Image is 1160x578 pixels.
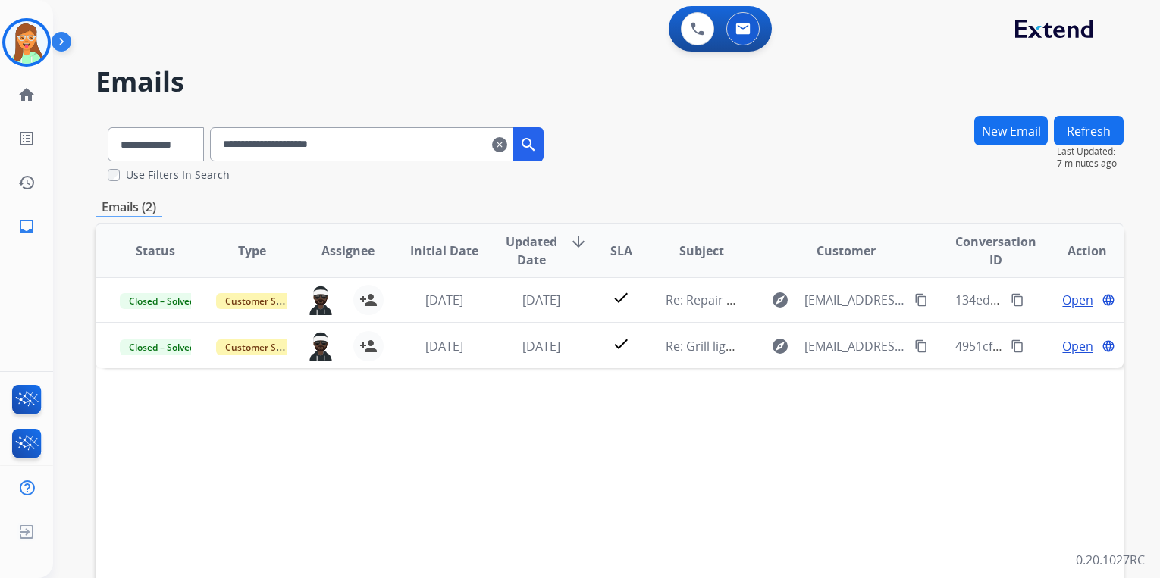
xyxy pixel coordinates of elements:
[96,198,162,217] p: Emails (2)
[666,338,820,355] span: Re: Grill lights now working
[306,285,335,315] img: agent-avatar
[17,130,36,148] mat-icon: list_alt
[817,242,876,260] span: Customer
[771,337,789,355] mat-icon: explore
[610,242,632,260] span: SLA
[1062,291,1093,309] span: Open
[1062,337,1093,355] span: Open
[126,167,230,183] label: Use Filters In Search
[17,173,36,192] mat-icon: history
[666,292,769,308] span: Re: Repair Update
[569,233,588,251] mat-icon: arrow_downward
[974,116,1048,145] button: New Email
[359,291,378,309] mat-icon: person_add
[1076,551,1145,569] p: 0.20.1027RC
[1057,145,1124,158] span: Last Updated:
[522,292,560,308] span: [DATE]
[410,242,478,260] span: Initial Date
[321,242,375,260] span: Assignee
[136,242,175,260] span: Status
[17,86,36,104] mat-icon: home
[425,292,463,308] span: [DATE]
[96,67,1124,97] h2: Emails
[771,291,789,309] mat-icon: explore
[1057,158,1124,170] span: 7 minutes ago
[120,339,204,355] span: Closed – Solved
[612,289,630,307] mat-icon: check
[804,337,905,355] span: [EMAIL_ADDRESS][DOMAIN_NAME]
[1011,339,1024,353] mat-icon: content_copy
[306,331,335,361] img: agent-avatar
[1027,224,1124,277] th: Action
[359,337,378,355] mat-icon: person_add
[804,291,905,309] span: [EMAIL_ADDRESS][DOMAIN_NAME]
[679,242,724,260] span: Subject
[1011,293,1024,307] mat-icon: content_copy
[955,233,1036,269] span: Conversation ID
[425,338,463,355] span: [DATE]
[1102,293,1115,307] mat-icon: language
[914,339,928,353] mat-icon: content_copy
[519,136,538,154] mat-icon: search
[506,233,557,269] span: Updated Date
[5,21,48,64] img: avatar
[17,217,36,236] mat-icon: inbox
[216,293,315,309] span: Customer Support
[492,136,507,154] mat-icon: clear
[914,293,928,307] mat-icon: content_copy
[1054,116,1124,145] button: Refresh
[216,339,315,355] span: Customer Support
[1102,339,1115,353] mat-icon: language
[120,293,204,309] span: Closed – Solved
[522,338,560,355] span: [DATE]
[612,335,630,353] mat-icon: check
[238,242,266,260] span: Type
